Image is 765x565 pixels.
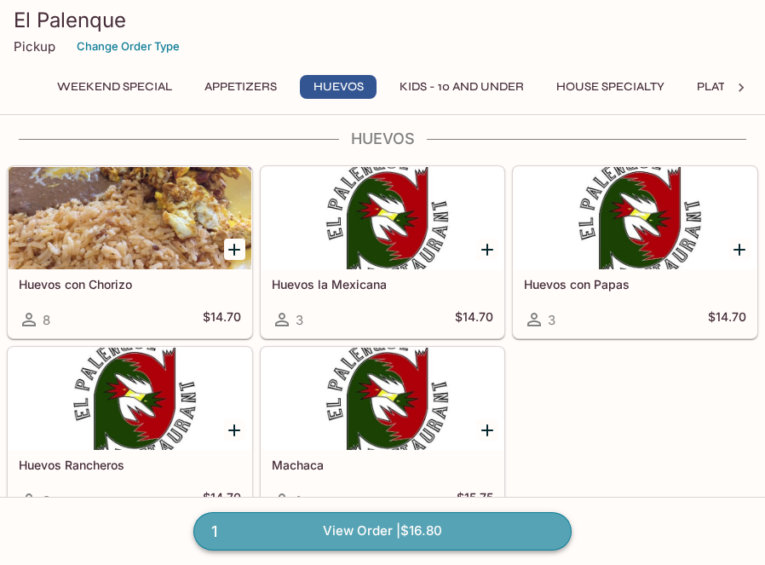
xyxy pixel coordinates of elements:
h5: $14.70 [708,309,746,330]
span: 3 [548,312,555,328]
button: Add Huevos Rancheros [224,419,245,441]
p: Pickup [14,38,55,55]
a: Huevos Rancheros3$14.70 [8,347,252,519]
span: 3 [43,493,50,509]
button: Add Huevos con Papas [729,239,751,260]
h5: $14.70 [203,490,241,510]
span: 1 [296,493,301,509]
button: Add Huevos la Mexicana [476,239,498,260]
a: Huevos con Chorizo8$14.70 [8,166,252,338]
button: Change Order Type [69,33,187,60]
h5: Huevos con Chorizo [19,277,241,291]
h5: $14.70 [455,309,493,330]
h5: Huevos Rancheros [19,458,241,472]
button: Weekend Special [48,75,181,99]
h5: $15.75 [457,490,493,510]
button: Kids - 10 and Under [390,75,533,99]
button: House Specialty [547,75,674,99]
h4: Huevos [7,130,758,148]
button: Add Huevos con Chorizo [224,239,245,260]
button: Appetizers [195,75,286,99]
h5: Machaca [272,458,494,472]
h5: Huevos la Mexicana [272,277,494,291]
button: Add Machaca [476,419,498,441]
span: 1 [201,520,227,544]
a: Huevos con Papas3$14.70 [513,166,757,338]
span: 3 [296,312,303,328]
button: Huevos [300,75,377,99]
div: Huevos con Papas [514,167,756,269]
span: 8 [43,312,50,328]
h3: El Palenque [14,7,751,33]
div: Machaca [262,348,504,450]
a: Huevos la Mexicana3$14.70 [261,166,505,338]
h5: $14.70 [203,309,241,330]
h5: Huevos con Papas [524,277,746,291]
div: Huevos Rancheros [9,348,251,450]
a: Machaca1$15.75 [261,347,505,519]
div: Huevos con Chorizo [9,167,251,269]
a: 1View Order |$16.80 [193,512,572,550]
div: Huevos la Mexicana [262,167,504,269]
